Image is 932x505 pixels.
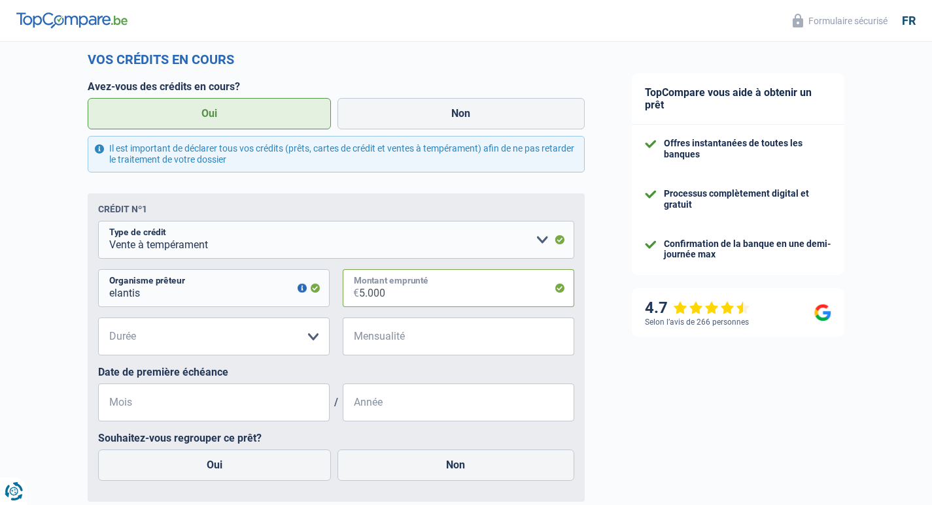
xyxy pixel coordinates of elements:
label: Date de première échéance [98,366,574,378]
label: Souhaitez-vous regrouper ce prêt? [98,432,574,444]
input: MM [98,383,330,421]
button: Formulaire sécurisé [785,10,895,31]
span: / [330,396,343,408]
div: Offres instantanées de toutes les banques [664,138,831,160]
input: AAAA [343,383,574,421]
h2: Vos crédits en cours [88,52,585,67]
label: Oui [98,449,332,481]
label: Avez-vous des crédits en cours? [88,80,585,93]
div: TopCompare vous aide à obtenir un prêt [632,73,844,125]
div: 4.7 [645,299,750,318]
div: fr [902,14,916,28]
div: Selon l’avis de 266 personnes [645,318,749,327]
div: Crédit nº1 [98,204,147,214]
label: Non [337,449,574,481]
label: Oui [88,98,332,129]
div: Confirmation de la banque en une demi-journée max [664,238,831,261]
img: TopCompare Logo [16,12,128,28]
label: Non [337,98,585,129]
div: Processus complètement digital et gratuit [664,188,831,210]
span: € [343,269,359,307]
span: € [343,318,359,355]
div: Il est important de déclarer tous vos crédits (prêts, cartes de crédit et ventes à tempérament) a... [88,136,585,172]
